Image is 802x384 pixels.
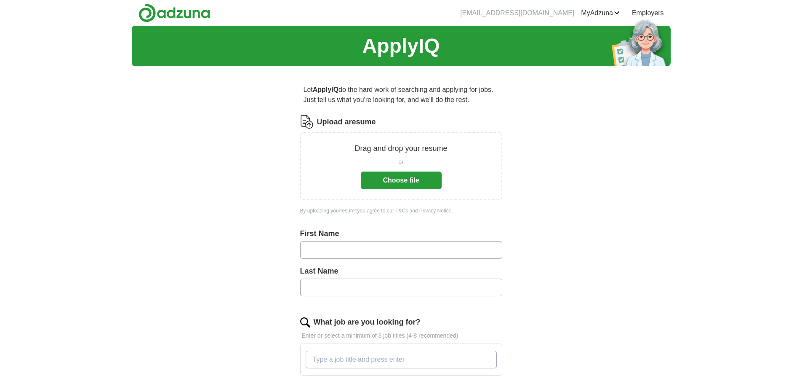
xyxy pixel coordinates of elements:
[306,351,497,368] input: Type a job title and press enter
[139,3,210,22] img: Adzuna logo
[398,158,403,166] span: or
[317,116,376,128] label: Upload a resume
[395,208,408,214] a: T&Cs
[362,31,440,61] h1: ApplyIQ
[419,208,452,214] a: Privacy Notice
[300,317,310,328] img: search.png
[300,228,502,239] label: First Name
[361,172,442,189] button: Choose file
[581,8,620,18] a: MyAdzuna
[300,81,502,108] p: Let do the hard work of searching and applying for jobs. Just tell us what you're looking for, an...
[300,207,502,215] div: By uploading your resume you agree to our and .
[314,317,421,328] label: What job are you looking for?
[313,86,338,93] strong: ApplyIQ
[300,266,502,277] label: Last Name
[300,115,314,129] img: CV Icon
[300,331,502,340] p: Enter or select a minimum of 3 job titles (4-8 recommended)
[460,8,574,18] li: [EMAIL_ADDRESS][DOMAIN_NAME]
[354,143,447,154] p: Drag and drop your resume
[632,8,664,18] a: Employers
